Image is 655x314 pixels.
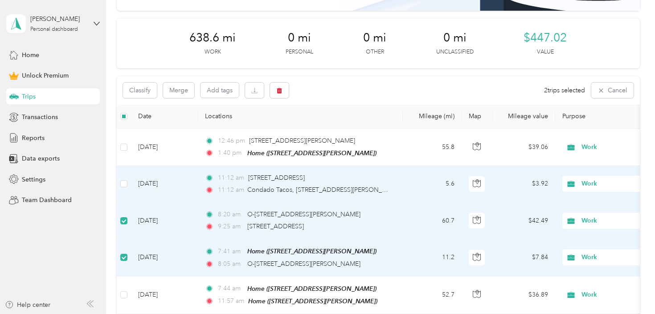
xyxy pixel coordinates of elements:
[5,300,50,310] button: Help center
[218,173,244,183] span: 11:12 am
[493,166,555,202] td: $3.92
[131,129,198,166] td: [DATE]
[248,297,377,305] span: Home ([STREET_ADDRESS][PERSON_NAME])
[403,129,462,166] td: 55.8
[436,48,474,56] p: Unclassified
[524,31,567,45] span: $447.02
[189,31,236,45] span: 638.6 mi
[131,239,198,276] td: [DATE]
[366,48,384,56] p: Other
[403,239,462,276] td: 11.2
[131,104,198,129] th: Date
[247,260,360,268] span: O-[STREET_ADDRESS][PERSON_NAME]
[22,154,60,163] span: Data exports
[286,48,313,56] p: Personal
[493,104,555,129] th: Mileage value
[591,83,634,98] button: Cancel
[247,186,402,194] span: Condado Tacos, [STREET_ADDRESS][PERSON_NAME]
[493,202,555,239] td: $42.49
[443,31,467,45] span: 0 mi
[131,277,198,314] td: [DATE]
[163,83,194,98] button: Merge
[22,71,69,80] span: Unlock Premium
[198,104,403,129] th: Locations
[22,133,45,143] span: Reports
[218,247,243,256] span: 7:41 am
[218,148,243,158] span: 1:40 pm
[205,48,221,56] p: Work
[247,149,377,157] span: Home ([STREET_ADDRESS][PERSON_NAME])
[493,277,555,314] td: $36.89
[363,31,386,45] span: 0 mi
[247,223,304,230] span: [STREET_ADDRESS]
[123,83,157,98] button: Classify
[403,202,462,239] td: 60.7
[218,259,243,269] span: 8:05 am
[288,31,311,45] span: 0 mi
[22,175,45,184] span: Settings
[22,195,72,205] span: Team Dashboard
[403,166,462,202] td: 5.6
[218,210,243,219] span: 8:20 am
[201,83,239,98] button: Add tags
[218,185,243,195] span: 11:12 am
[247,248,377,255] span: Home ([STREET_ADDRESS][PERSON_NAME])
[493,129,555,166] td: $39.06
[218,222,243,231] span: 9:25 am
[218,136,245,146] span: 12:46 pm
[30,27,78,32] div: Personal dashboard
[22,92,36,101] span: Trips
[22,50,39,60] span: Home
[22,112,58,122] span: Transactions
[403,277,462,314] td: 52.7
[605,264,655,314] iframe: Everlance-gr Chat Button Frame
[544,86,585,95] span: 2 trips selected
[131,166,198,202] td: [DATE]
[249,137,355,145] span: [STREET_ADDRESS][PERSON_NAME]
[248,174,305,182] span: [STREET_ADDRESS]
[247,211,360,218] span: O-[STREET_ADDRESS][PERSON_NAME]
[247,285,377,292] span: Home ([STREET_ADDRESS][PERSON_NAME])
[218,296,244,306] span: 11:57 am
[462,104,493,129] th: Map
[131,202,198,239] td: [DATE]
[537,48,554,56] p: Value
[30,14,86,24] div: [PERSON_NAME]
[493,239,555,276] td: $7.84
[403,104,462,129] th: Mileage (mi)
[218,284,243,293] span: 7:44 am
